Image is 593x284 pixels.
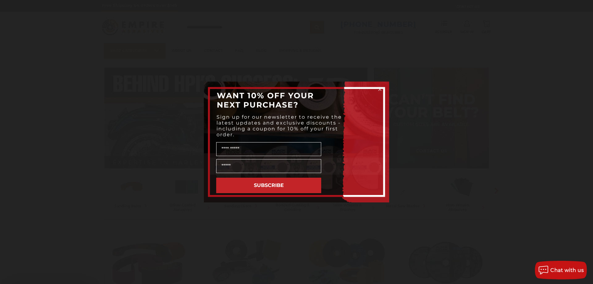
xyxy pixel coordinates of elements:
button: Chat with us [535,261,587,279]
span: Chat with us [550,267,584,273]
button: Close dialog [377,86,383,92]
span: Sign up for our newsletter to receive the latest updates and exclusive discounts - including a co... [217,114,342,138]
button: SUBSCRIBE [216,178,321,193]
span: WANT 10% OFF YOUR NEXT PURCHASE? [217,91,314,109]
input: Email [216,159,321,173]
